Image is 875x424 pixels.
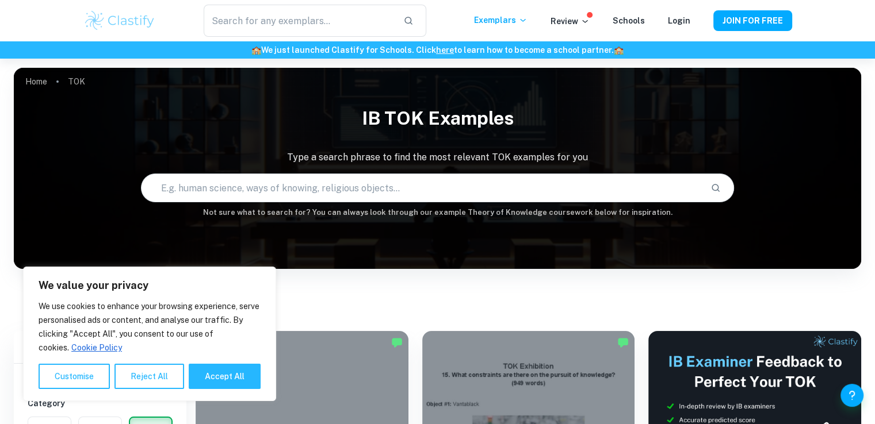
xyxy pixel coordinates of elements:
h6: We just launched Clastify for Schools. Click to learn how to become a school partner. [2,44,873,56]
a: Schools [613,16,645,25]
button: Accept All [189,364,261,389]
img: Clastify logo [83,9,156,32]
button: Help and Feedback [840,384,863,407]
button: Customise [39,364,110,389]
p: Review [551,15,590,28]
span: 🏫 [614,45,624,55]
a: here [436,45,454,55]
img: Marked [391,337,403,348]
button: Reject All [114,364,184,389]
button: JOIN FOR FREE [713,10,792,31]
p: We value your privacy [39,279,261,292]
p: We use cookies to enhance your browsing experience, serve personalised ads or content, and analys... [39,299,261,354]
button: Search [706,178,725,198]
span: 🏫 [251,45,261,55]
h1: All TOK Examples [56,283,819,303]
h6: Filter exemplars [14,331,186,363]
p: Type a search phrase to find the most relevant TOK examples for you [14,151,861,164]
input: Search for any exemplars... [204,5,393,37]
a: Cookie Policy [71,342,123,353]
input: E.g. human science, ways of knowing, religious objects... [142,172,701,204]
p: TOK [68,75,85,88]
p: Exemplars [474,14,528,26]
h1: IB TOK examples [14,100,861,137]
a: Login [668,16,690,25]
a: Home [25,74,47,90]
img: Marked [617,337,629,348]
h6: Category [28,397,173,410]
h6: Not sure what to search for? You can always look through our example Theory of Knowledge coursewo... [14,207,861,218]
div: We value your privacy [23,267,276,401]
